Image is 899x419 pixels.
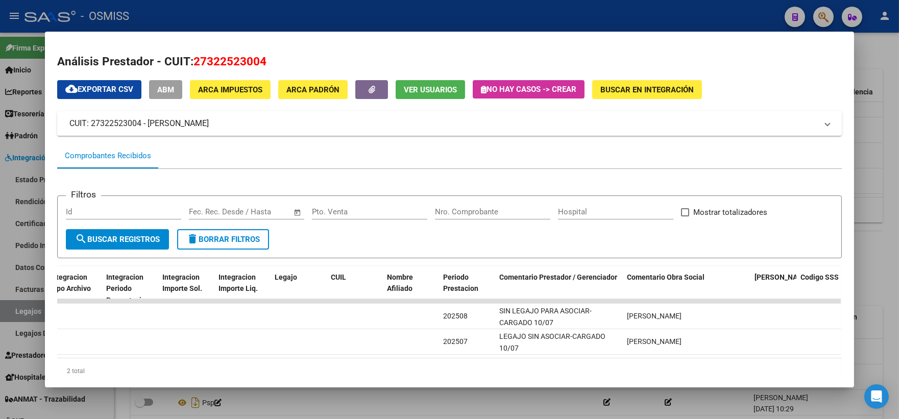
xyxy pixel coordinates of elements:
span: Codigo SSS [800,273,839,281]
input: Fecha fin [239,207,289,216]
button: Borrar Filtros [177,229,269,250]
span: CUIL [331,273,346,281]
span: Integracion Importe Liq. [218,273,258,293]
button: Exportar CSV [57,80,141,99]
div: 2 total [57,358,842,384]
span: Exportar CSV [65,85,133,94]
datatable-header-cell: Comentario Prestador / Gerenciador [495,266,623,311]
datatable-header-cell: Integracion Importe Sol. [158,266,214,311]
span: Borrar Filtros [186,235,260,244]
span: Periodo Prestacion [443,273,478,293]
span: Mostrar totalizadores [693,206,767,218]
span: Comentario Obra Social [627,273,704,281]
button: Open calendar [292,207,304,218]
span: Comentario Prestador / Gerenciador [499,273,617,281]
span: ABM [157,85,174,94]
mat-icon: delete [186,233,199,245]
span: LEGAJO SIN ASOCIAR-CARGADO 10/07 [499,332,605,352]
span: [PERSON_NAME] [627,337,682,346]
datatable-header-cell: Integracion Importe Liq. [214,266,271,311]
span: Integracion Tipo Archivo [50,273,91,293]
datatable-header-cell: Comentario Obra Social [623,266,750,311]
mat-icon: cloud_download [65,83,78,95]
span: Nombre Afiliado [387,273,413,293]
input: Fecha inicio [189,207,230,216]
button: ARCA Impuestos [190,80,271,99]
span: [PERSON_NAME] [755,273,810,281]
datatable-header-cell: Periodo Prestacion [439,266,495,311]
span: No hay casos -> Crear [481,85,576,94]
span: Buscar Registros [75,235,160,244]
mat-panel-title: CUIT: 27322523004 - [PERSON_NAME] [69,117,817,130]
button: ARCA Padrón [278,80,348,99]
h3: Filtros [66,188,101,201]
span: ARCA Padrón [286,85,339,94]
div: Open Intercom Messenger [864,384,889,409]
span: [PERSON_NAME] [627,312,682,320]
span: ARCA Impuestos [198,85,262,94]
span: SIN LEGAJO PARA ASOCIAR-CARGADO 10/07 [499,307,592,327]
datatable-header-cell: Integracion Periodo Presentacion [102,266,158,311]
mat-expansion-panel-header: CUIT: 27322523004 - [PERSON_NAME] [57,111,842,136]
datatable-header-cell: Fecha Confimado [750,266,796,311]
span: 202507 [443,337,468,346]
datatable-header-cell: Integracion Tipo Archivo [46,266,102,311]
datatable-header-cell: Codigo SSS [796,266,858,311]
h2: Análisis Prestador - CUIT: [57,53,842,70]
datatable-header-cell: Nombre Afiliado [383,266,439,311]
div: Comprobantes Recibidos [65,150,151,162]
span: Integracion Importe Sol. [162,273,202,293]
button: Ver Usuarios [396,80,465,99]
span: Legajo [275,273,297,281]
mat-icon: search [75,233,87,245]
datatable-header-cell: CUIL [327,266,383,311]
button: Buscar en Integración [592,80,702,99]
button: No hay casos -> Crear [473,80,585,98]
span: 202508 [443,312,468,320]
span: 27322523004 [193,55,266,68]
span: Ver Usuarios [404,85,457,94]
button: ABM [149,80,182,99]
span: Buscar en Integración [600,85,694,94]
button: Buscar Registros [66,229,169,250]
datatable-header-cell: Legajo [271,266,327,311]
span: Integracion Periodo Presentacion [106,273,150,305]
